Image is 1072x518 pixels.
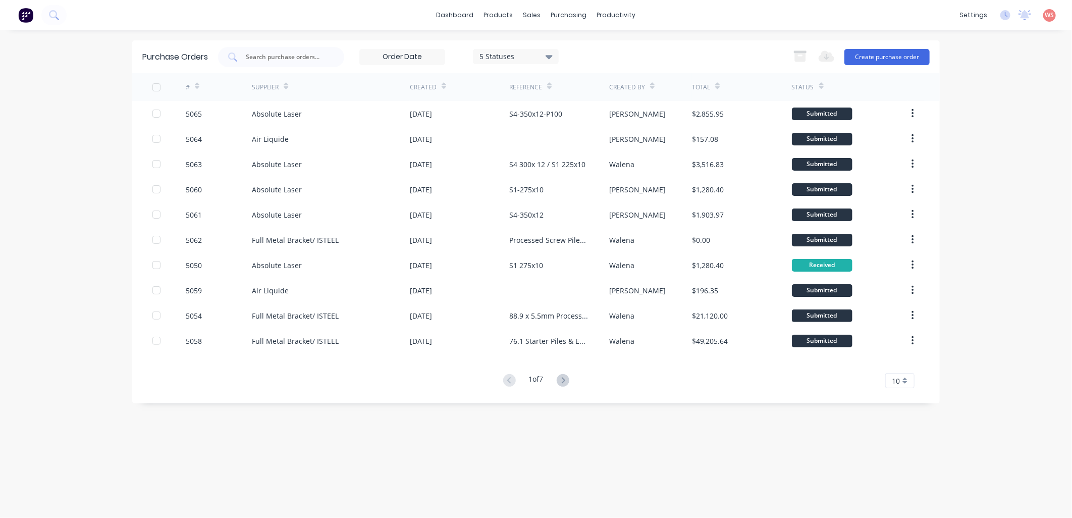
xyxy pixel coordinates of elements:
[692,159,724,170] div: $3,516.83
[692,83,710,92] div: Total
[410,184,432,195] div: [DATE]
[18,8,33,23] img: Factory
[692,134,718,144] div: $157.08
[792,309,852,322] div: Submitted
[252,235,339,245] div: Full Metal Bracket/ ISTEEL
[529,374,544,388] div: 1 of 7
[252,285,289,296] div: Air Liquide
[410,285,432,296] div: [DATE]
[509,235,588,245] div: Processed Screw Piles & Extensions
[792,284,852,297] div: Submitted
[609,310,634,321] div: Walena
[245,52,329,62] input: Search purchase orders...
[792,335,852,347] div: Submitted
[609,159,634,170] div: Walena
[410,210,432,220] div: [DATE]
[892,376,900,386] span: 10
[410,310,432,321] div: [DATE]
[252,260,302,271] div: Absolute Laser
[410,235,432,245] div: [DATE]
[792,83,814,92] div: Status
[546,8,592,23] div: purchasing
[509,260,543,271] div: S1 275x10
[142,51,208,63] div: Purchase Orders
[410,134,432,144] div: [DATE]
[432,8,479,23] a: dashboard
[609,109,666,119] div: [PERSON_NAME]
[410,260,432,271] div: [DATE]
[186,184,202,195] div: 5060
[252,159,302,170] div: Absolute Laser
[509,210,544,220] div: S4-350x12
[509,83,542,92] div: Reference
[186,109,202,119] div: 5065
[252,310,339,321] div: Full Metal Bracket/ ISTEEL
[792,133,852,145] div: Submitted
[692,310,728,321] div: $21,120.00
[609,260,634,271] div: Walena
[692,285,718,296] div: $196.35
[692,260,724,271] div: $1,280.40
[1045,11,1054,20] span: WS
[186,260,202,271] div: 5050
[186,159,202,170] div: 5063
[792,259,852,272] div: Received
[692,210,724,220] div: $1,903.97
[954,8,992,23] div: settings
[252,184,302,195] div: Absolute Laser
[186,83,190,92] div: #
[186,235,202,245] div: 5062
[186,310,202,321] div: 5054
[609,134,666,144] div: [PERSON_NAME]
[410,83,437,92] div: Created
[252,134,289,144] div: Air Liquide
[792,183,852,196] div: Submitted
[692,235,710,245] div: $0.00
[792,108,852,120] div: Submitted
[692,336,728,346] div: $49,205.64
[792,209,852,221] div: Submitted
[792,158,852,171] div: Submitted
[592,8,641,23] div: productivity
[609,336,634,346] div: Walena
[410,336,432,346] div: [DATE]
[509,109,562,119] div: S4-350x12-P100
[609,210,666,220] div: [PERSON_NAME]
[509,184,544,195] div: S1-275x10
[479,8,518,23] div: products
[252,109,302,119] div: Absolute Laser
[186,134,202,144] div: 5064
[410,159,432,170] div: [DATE]
[252,210,302,220] div: Absolute Laser
[609,184,666,195] div: [PERSON_NAME]
[252,336,339,346] div: Full Metal Bracket/ ISTEEL
[609,83,645,92] div: Created By
[509,159,585,170] div: S4 300x 12 / S1 225x10
[844,49,930,65] button: Create purchase order
[692,109,724,119] div: $2,855.95
[186,336,202,346] div: 5058
[692,184,724,195] div: $1,280.40
[509,310,588,321] div: 88.9 x 5.5mm Processed Starter Piles
[186,285,202,296] div: 5059
[609,235,634,245] div: Walena
[252,83,279,92] div: Supplier
[518,8,546,23] div: sales
[792,234,852,246] div: Submitted
[360,49,445,65] input: Order Date
[609,285,666,296] div: [PERSON_NAME]
[509,336,588,346] div: 76.1 Starter Piles & EXTS Local
[480,51,552,62] div: 5 Statuses
[410,109,432,119] div: [DATE]
[186,210,202,220] div: 5061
